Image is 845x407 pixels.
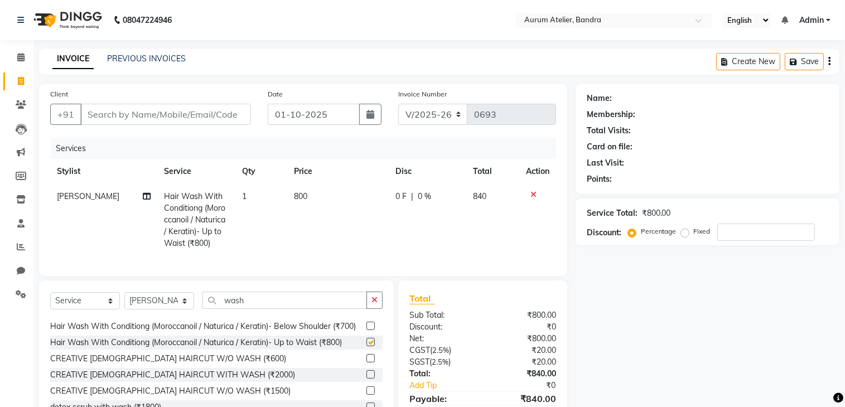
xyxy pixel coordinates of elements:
[482,309,564,321] div: ₹800.00
[401,345,482,356] div: ( )
[482,345,564,356] div: ₹20.00
[587,109,635,120] div: Membership:
[57,191,119,201] span: [PERSON_NAME]
[50,159,157,184] th: Stylist
[389,159,466,184] th: Disc
[294,191,307,201] span: 800
[587,173,612,185] div: Points:
[50,369,295,381] div: CREATIVE [DEMOGRAPHIC_DATA] HAIRCUT WITH WASH (₹2000)
[401,309,482,321] div: Sub Total:
[164,191,225,248] span: Hair Wash With Conditiong (Moroccanoil / Naturica / Keratin)- Up to Waist (₹800)
[466,159,519,184] th: Total
[401,333,482,345] div: Net:
[482,321,564,333] div: ₹0
[482,392,564,405] div: ₹840.00
[418,191,431,202] span: 0 %
[50,337,342,348] div: Hair Wash With Conditiong (Moroccanoil / Naturica / Keratin)- Up to Waist (₹800)
[398,89,447,99] label: Invoice Number
[157,159,235,184] th: Service
[482,368,564,380] div: ₹840.00
[587,141,632,153] div: Card on file:
[51,138,564,159] div: Services
[395,191,407,202] span: 0 F
[242,191,247,201] span: 1
[587,93,612,104] div: Name:
[496,380,564,391] div: ₹0
[50,89,68,99] label: Client
[473,191,486,201] span: 840
[287,159,389,184] th: Price
[587,227,621,239] div: Discount:
[642,207,671,219] div: ₹800.00
[50,104,81,125] button: +91
[401,368,482,380] div: Total:
[641,226,677,236] label: Percentage
[482,333,564,345] div: ₹800.00
[268,89,283,99] label: Date
[401,380,496,391] a: Add Tip
[432,357,448,366] span: 2.5%
[401,321,482,333] div: Discount:
[694,226,711,236] label: Fixed
[409,345,430,355] span: CGST
[409,293,435,304] span: Total
[716,53,780,70] button: Create New
[519,159,556,184] th: Action
[80,104,251,125] input: Search by Name/Mobile/Email/Code
[123,4,172,36] b: 08047224946
[785,53,824,70] button: Save
[409,357,429,367] span: SGST
[107,54,186,64] a: PREVIOUS INVOICES
[401,356,482,368] div: ( )
[401,392,482,405] div: Payable:
[202,292,367,309] input: Search or Scan
[411,191,413,202] span: |
[587,207,638,219] div: Service Total:
[50,321,356,332] div: Hair Wash With Conditiong (Moroccanoil / Naturica / Keratin)- Below Shoulder (₹700)
[50,353,286,365] div: CREATIVE [DEMOGRAPHIC_DATA] HAIRCUT W/O WASH (₹600)
[587,125,631,137] div: Total Visits:
[799,14,824,26] span: Admin
[28,4,105,36] img: logo
[432,346,449,355] span: 2.5%
[482,356,564,368] div: ₹20.00
[50,385,291,397] div: CREATIVE [DEMOGRAPHIC_DATA] HAIRCUT W/O WASH (₹1500)
[52,49,94,69] a: INVOICE
[587,157,624,169] div: Last Visit:
[235,159,287,184] th: Qty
